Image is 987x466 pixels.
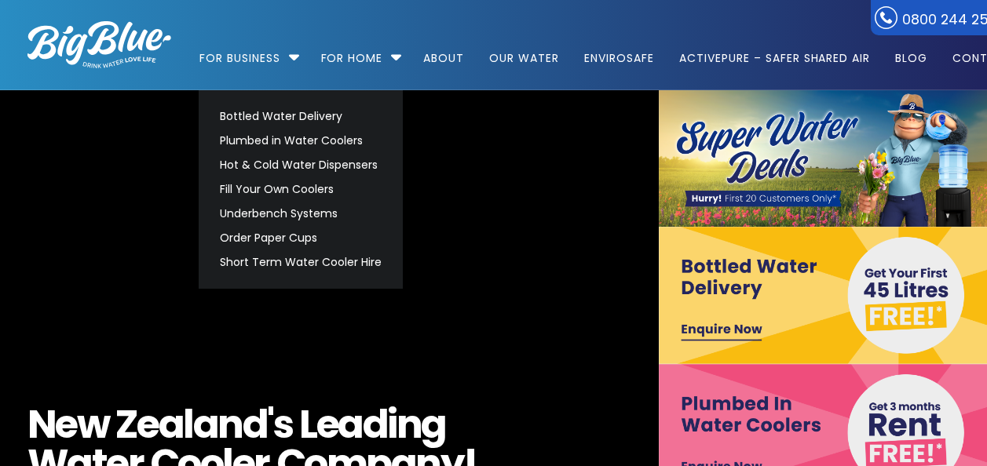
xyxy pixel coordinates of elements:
span: w [77,405,109,444]
a: Order Paper Cups [213,226,389,250]
a: Fill Your Own Coolers [213,177,389,202]
span: ' [267,405,273,444]
span: L [299,405,316,444]
span: e [316,405,338,444]
span: e [55,405,77,444]
span: n [397,405,422,444]
span: a [338,405,363,444]
a: Bottled Water Delivery [213,104,389,129]
span: Z [115,405,137,444]
span: d [363,405,388,444]
span: i [387,405,397,444]
span: a [159,405,184,444]
a: Short Term Water Cooler Hire [213,250,389,275]
span: g [421,405,446,444]
span: N [27,405,56,444]
span: s [273,405,293,444]
a: Underbench Systems [213,202,389,226]
span: e [137,405,159,444]
span: n [218,405,243,444]
span: d [243,405,268,444]
img: logo [27,21,171,68]
span: l [183,405,193,444]
a: Hot & Cold Water Dispensers [213,153,389,177]
a: Plumbed in Water Coolers [213,129,389,153]
span: a [193,405,218,444]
